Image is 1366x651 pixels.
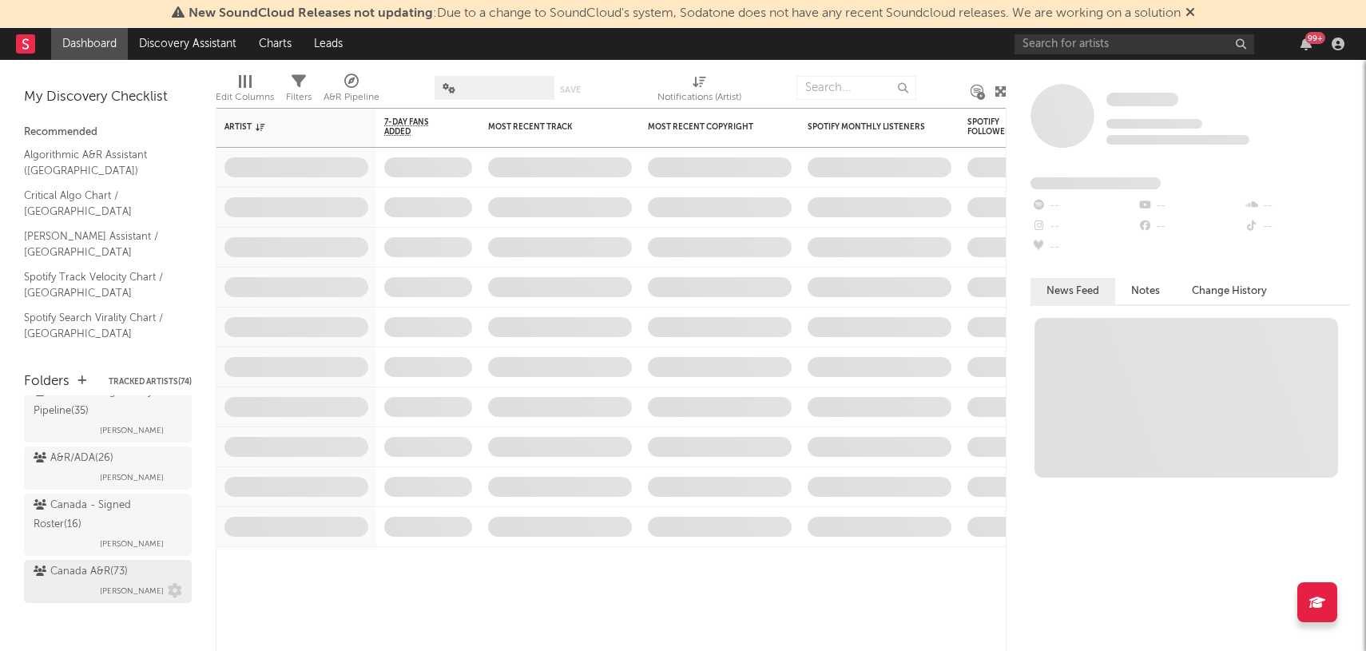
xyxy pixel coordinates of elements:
a: [PERSON_NAME] Assistant / [GEOGRAPHIC_DATA] [24,228,176,260]
span: Some Artist [1106,93,1178,106]
div: Most Recent Track [488,122,608,132]
div: -- [1244,216,1350,237]
a: Canada - Signed Roster(16)[PERSON_NAME] [24,494,192,556]
div: Edit Columns [216,68,274,114]
div: -- [1244,196,1350,216]
a: Spotify Search Virality Chart / [GEOGRAPHIC_DATA] [24,309,176,342]
a: Some Artist [1106,92,1178,108]
div: -- [1030,216,1137,237]
button: Change History [1176,278,1283,304]
span: 7-Day Fans Added [384,117,448,137]
span: New SoundCloud Releases not updating [189,7,433,20]
div: -- [1030,237,1137,258]
div: Spotify Followers [967,117,1023,137]
span: Fans Added by Platform [1030,177,1161,189]
div: A&R Pipeline [324,68,379,114]
span: [PERSON_NAME] [100,534,164,554]
div: Artist [224,122,344,132]
button: News Feed [1030,278,1115,304]
div: A&R Scouting Priority Pipeline ( 35 ) [34,383,178,421]
div: A&R Pipeline [324,88,379,107]
a: Charts [248,28,303,60]
div: Canada A&R ( 73 ) [34,562,128,582]
div: Notifications (Artist) [657,88,741,107]
button: Tracked Artists(74) [109,378,192,386]
a: A&R/ADA(26)[PERSON_NAME] [24,447,192,490]
input: Search for artists [1015,34,1254,54]
span: [PERSON_NAME] [100,582,164,601]
input: Search... [796,76,916,100]
span: Dismiss [1185,7,1195,20]
div: Edit Columns [216,88,274,107]
span: [PERSON_NAME] [100,421,164,440]
a: Leads [303,28,354,60]
div: Recommended [24,123,192,142]
div: Notifications (Artist) [657,68,741,114]
span: : Due to a change to SoundCloud's system, Sodatone does not have any recent Soundcloud releases. ... [189,7,1181,20]
div: Canada - Signed Roster ( 16 ) [34,496,178,534]
a: Spotify Track Velocity Chart / [GEOGRAPHIC_DATA] [24,268,176,301]
button: Save [560,85,581,94]
button: Notes [1115,278,1176,304]
a: Critical Algo Chart / [GEOGRAPHIC_DATA] [24,187,176,220]
button: 99+ [1300,38,1312,50]
div: Most Recent Copyright [648,122,768,132]
a: Canada A&R(73)[PERSON_NAME] [24,560,192,603]
a: Discovery Assistant [128,28,248,60]
div: Filters [286,68,312,114]
div: 99 + [1305,32,1325,44]
div: Filters [286,88,312,107]
span: Tracking Since: [DATE] [1106,119,1202,129]
div: My Discovery Checklist [24,88,192,107]
a: Algorithmic A&R Assistant ([GEOGRAPHIC_DATA]) [24,146,176,179]
div: Folders [24,372,69,391]
a: Dashboard [51,28,128,60]
div: Spotify Monthly Listeners [808,122,927,132]
span: [PERSON_NAME] [100,468,164,487]
span: 0 fans last week [1106,135,1249,145]
a: A&R Scouting Priority Pipeline(35)[PERSON_NAME] [24,380,192,443]
div: -- [1137,216,1243,237]
div: -- [1137,196,1243,216]
div: A&R/ADA ( 26 ) [34,449,113,468]
div: -- [1030,196,1137,216]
